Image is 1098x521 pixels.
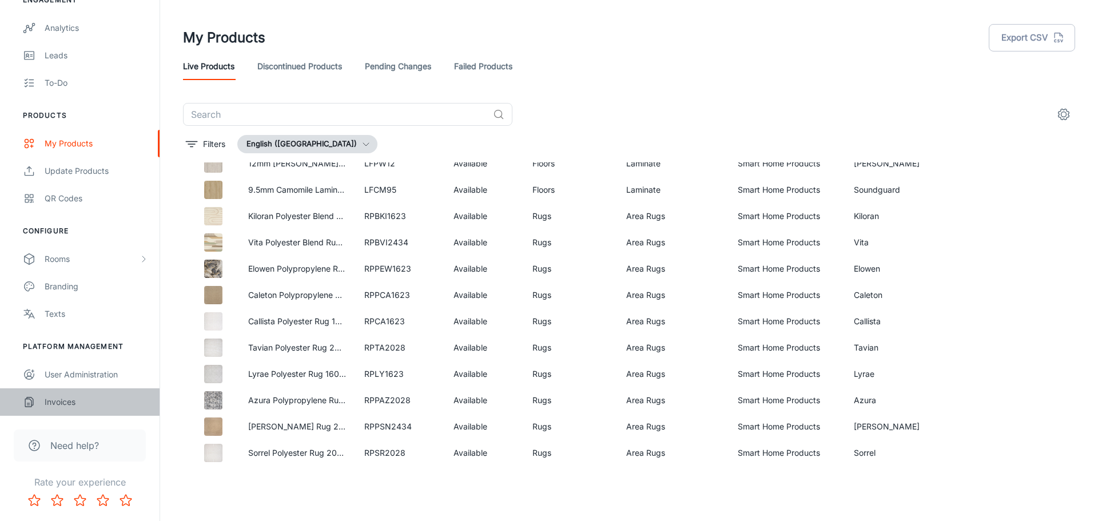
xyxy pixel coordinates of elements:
div: Analytics [45,22,148,34]
td: RPPEW1623 [355,256,444,282]
td: Kiloran [845,203,958,229]
td: Smart Home Products [729,361,845,387]
div: Rooms [45,253,139,265]
div: Texts [45,308,148,320]
td: Smart Home Products [729,256,845,282]
td: Rugs [523,282,617,308]
input: Search [183,103,488,126]
a: Sorrel Polyester Rug 200 X 280 [248,448,368,458]
td: Smart Home Products [729,203,845,229]
span: Need help? [50,439,99,452]
td: RPBVI2434 [355,229,444,256]
td: Area Rugs [617,413,729,440]
td: RPBKI1623 [355,203,444,229]
td: Smart Home Products [729,282,845,308]
td: Available [444,361,523,387]
td: Smart Home Products [729,440,845,466]
td: Area Rugs [617,387,729,413]
td: Available [444,335,523,361]
a: 12mm [PERSON_NAME] Laminate [248,158,375,168]
td: Available [444,150,523,177]
td: Smart Home Products [729,387,845,413]
button: English ([GEOGRAPHIC_DATA]) [237,135,377,153]
td: Available [444,256,523,282]
div: My Products [45,137,148,150]
td: Smart Home Products [729,335,845,361]
button: Rate 2 star [46,489,69,512]
button: Rate 3 star [69,489,91,512]
td: Area Rugs [617,308,729,335]
td: Tavian [845,335,958,361]
td: Available [444,308,523,335]
td: Rugs [523,335,617,361]
a: Kiloran Polyester Blend Rug 160 X 230 [248,211,393,221]
td: Rugs [523,256,617,282]
td: Vita [845,229,958,256]
td: Available [444,229,523,256]
button: Rate 4 star [91,489,114,512]
td: Rugs [523,361,617,387]
a: Pending Changes [365,53,431,80]
div: Branding [45,280,148,293]
td: Laminate [617,177,729,203]
button: settings [1052,103,1075,126]
td: Smart Home Products [729,177,845,203]
td: RPTA2028 [355,335,444,361]
td: Area Rugs [617,203,729,229]
button: Rate 5 star [114,489,137,512]
a: 9.5mm Camomile Laminate [248,185,349,194]
td: Rugs [523,387,617,413]
div: To-do [45,77,148,89]
td: Smart Home Products [729,308,845,335]
button: filter [183,135,228,153]
td: Available [444,387,523,413]
td: RPPCA1623 [355,282,444,308]
td: Smart Home Products [729,229,845,256]
td: Rugs [523,413,617,440]
div: User Administration [45,368,148,381]
td: Lyrae [845,361,958,387]
p: Filters [203,138,225,150]
td: Area Rugs [617,335,729,361]
td: Rugs [523,203,617,229]
td: RPCA1623 [355,308,444,335]
a: Tavian Polyester Rug 200 X 280 [248,343,371,352]
td: RPPAZ2028 [355,387,444,413]
div: Invoices [45,396,148,408]
td: RPLY1623 [355,361,444,387]
a: Live Products [183,53,234,80]
a: Caleton Polypropylene Rug 160 X 230 [248,290,392,300]
button: Export CSV [989,24,1075,51]
a: [PERSON_NAME] Rug 240 X 340 [248,421,375,431]
td: RPPSN2434 [355,413,444,440]
td: Area Rugs [617,440,729,466]
div: Leads [45,49,148,62]
td: Elowen [845,256,958,282]
td: Azura [845,387,958,413]
p: Rate your experience [9,475,150,489]
td: Callista [845,308,958,335]
h1: My Products [183,27,265,48]
td: Smart Home Products [729,413,845,440]
td: Rugs [523,308,617,335]
td: [PERSON_NAME] [845,413,958,440]
td: Available [444,413,523,440]
td: Laminate [617,150,729,177]
td: Sorrel [845,440,958,466]
td: Rugs [523,229,617,256]
div: QR Codes [45,192,148,205]
td: [PERSON_NAME] [845,150,958,177]
td: Area Rugs [617,282,729,308]
td: Floors [523,177,617,203]
td: Floors [523,150,617,177]
td: RPSR2028 [355,440,444,466]
td: Smart Home Products [729,150,845,177]
td: Caleton [845,282,958,308]
a: Discontinued Products [257,53,342,80]
td: Available [444,203,523,229]
td: Available [444,177,523,203]
td: Area Rugs [617,256,729,282]
td: Available [444,440,523,466]
td: Available [444,282,523,308]
a: Azura Polypropylene Rug 200 X 280 [248,395,387,405]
